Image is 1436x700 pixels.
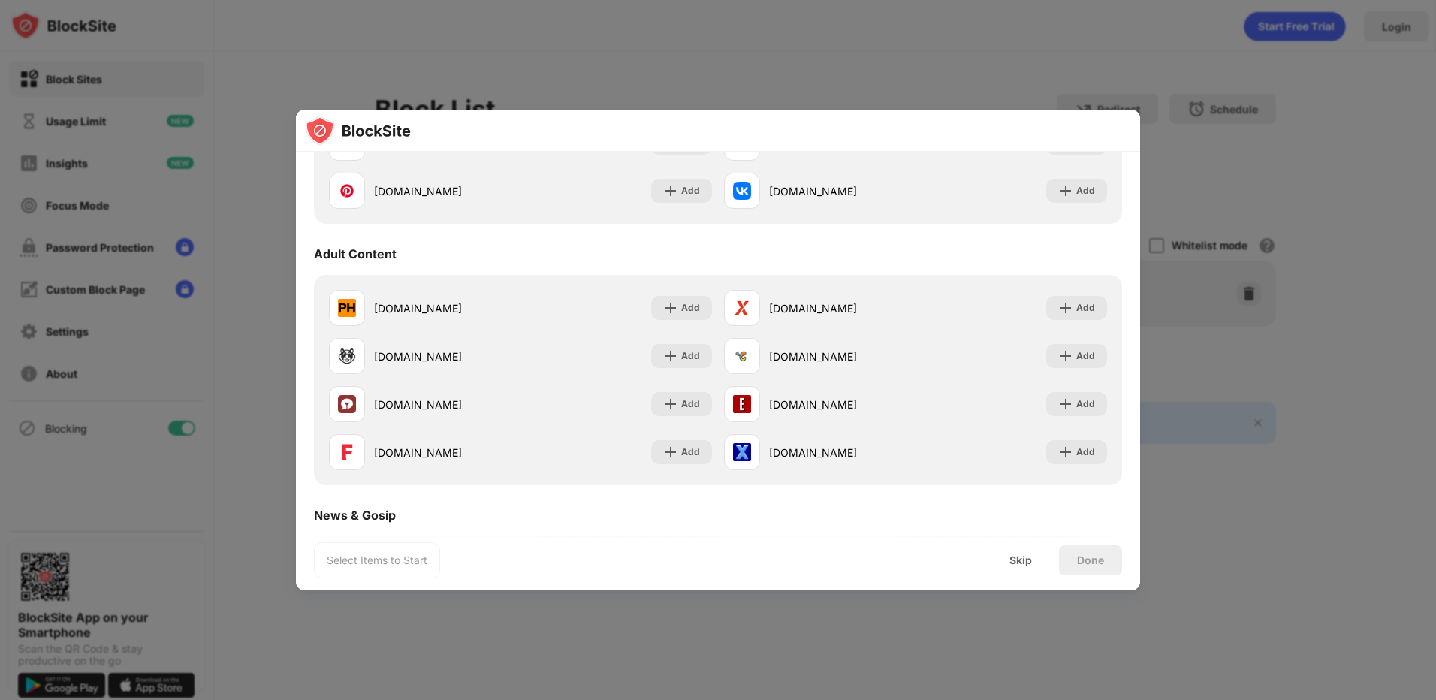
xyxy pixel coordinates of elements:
div: Add [681,397,700,412]
img: favicons [733,443,751,461]
div: Add [1076,348,1095,364]
div: Add [1076,445,1095,460]
div: [DOMAIN_NAME] [769,348,916,364]
img: favicons [338,395,356,413]
div: Add [1076,183,1095,198]
img: favicons [338,299,356,317]
div: Adult Content [314,246,397,261]
div: [DOMAIN_NAME] [769,445,916,460]
div: [DOMAIN_NAME] [769,397,916,412]
div: Skip [1009,554,1032,566]
div: [DOMAIN_NAME] [374,445,520,460]
div: Add [681,183,700,198]
div: Add [681,445,700,460]
div: News & Gosip [314,508,396,523]
div: [DOMAIN_NAME] [374,397,520,412]
div: [DOMAIN_NAME] [769,300,916,316]
div: Add [1076,300,1095,315]
img: favicons [338,182,356,200]
img: favicons [733,299,751,317]
img: favicons [338,443,356,461]
div: Add [681,348,700,364]
div: Done [1077,554,1104,566]
div: [DOMAIN_NAME] [769,183,916,199]
img: logo-blocksite.svg [305,116,411,146]
div: Add [1076,397,1095,412]
div: [DOMAIN_NAME] [374,300,520,316]
div: [DOMAIN_NAME] [374,183,520,199]
img: favicons [733,347,751,365]
img: favicons [733,395,751,413]
img: favicons [338,347,356,365]
div: Add [681,300,700,315]
div: [DOMAIN_NAME] [374,348,520,364]
div: Select Items to Start [327,553,427,568]
img: favicons [733,182,751,200]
